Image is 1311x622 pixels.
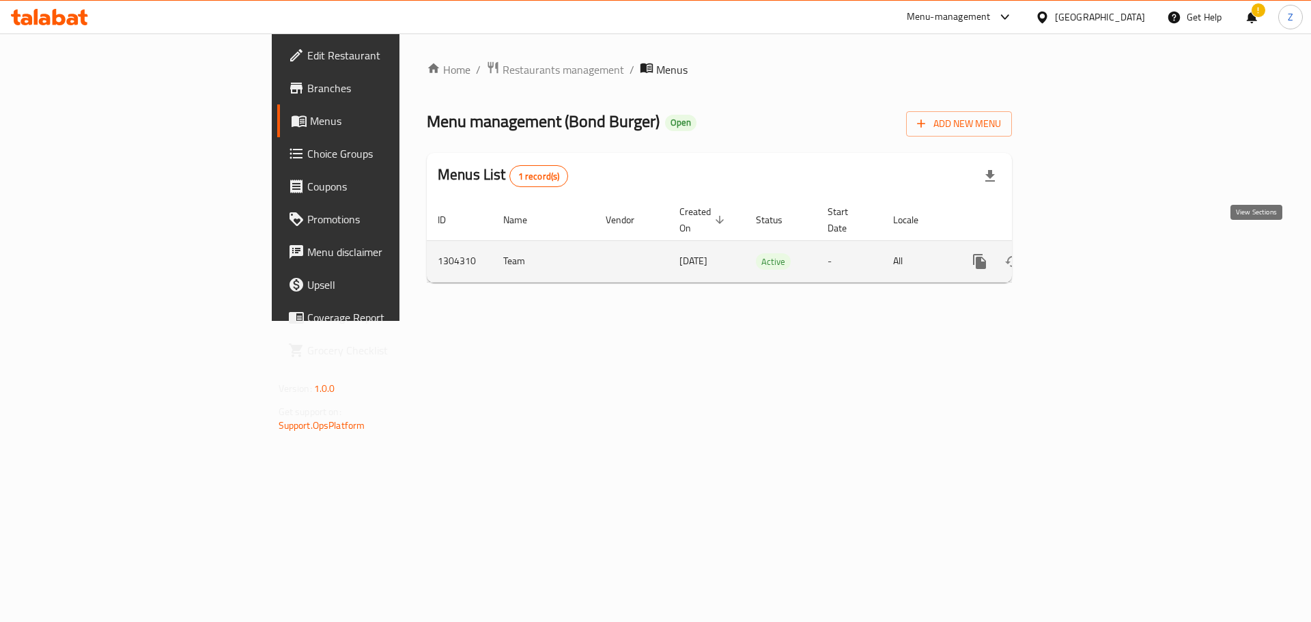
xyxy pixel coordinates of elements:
[307,178,480,195] span: Coupons
[817,240,882,282] td: -
[427,106,660,137] span: Menu management ( Bond Burger )
[917,115,1001,132] span: Add New Menu
[427,199,1105,283] table: enhanced table
[277,39,491,72] a: Edit Restaurant
[953,199,1105,241] th: Actions
[974,160,1006,193] div: Export file
[307,145,480,162] span: Choice Groups
[277,301,491,334] a: Coverage Report
[307,211,480,227] span: Promotions
[438,165,568,187] h2: Menus List
[963,245,996,278] button: more
[509,165,569,187] div: Total records count
[882,240,953,282] td: All
[665,117,696,128] span: Open
[310,113,480,129] span: Menus
[307,309,480,326] span: Coverage Report
[606,212,652,228] span: Vendor
[503,212,545,228] span: Name
[307,47,480,63] span: Edit Restaurant
[307,80,480,96] span: Branches
[277,170,491,203] a: Coupons
[492,240,595,282] td: Team
[756,253,791,270] div: Active
[279,416,365,434] a: Support.OpsPlatform
[277,334,491,367] a: Grocery Checklist
[438,212,464,228] span: ID
[679,252,707,270] span: [DATE]
[277,268,491,301] a: Upsell
[893,212,936,228] span: Locale
[996,245,1029,278] button: Change Status
[486,61,624,79] a: Restaurants management
[679,203,729,236] span: Created On
[503,61,624,78] span: Restaurants management
[277,137,491,170] a: Choice Groups
[427,61,1012,79] nav: breadcrumb
[307,277,480,293] span: Upsell
[630,61,634,78] li: /
[1288,10,1293,25] span: Z
[277,236,491,268] a: Menu disclaimer
[307,244,480,260] span: Menu disclaimer
[656,61,688,78] span: Menus
[828,203,866,236] span: Start Date
[510,170,568,183] span: 1 record(s)
[307,342,480,358] span: Grocery Checklist
[756,254,791,270] span: Active
[1055,10,1145,25] div: [GEOGRAPHIC_DATA]
[665,115,696,131] div: Open
[756,212,800,228] span: Status
[314,380,335,397] span: 1.0.0
[277,203,491,236] a: Promotions
[906,111,1012,137] button: Add New Menu
[907,9,991,25] div: Menu-management
[277,72,491,104] a: Branches
[277,104,491,137] a: Menus
[279,403,341,421] span: Get support on:
[279,380,312,397] span: Version:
